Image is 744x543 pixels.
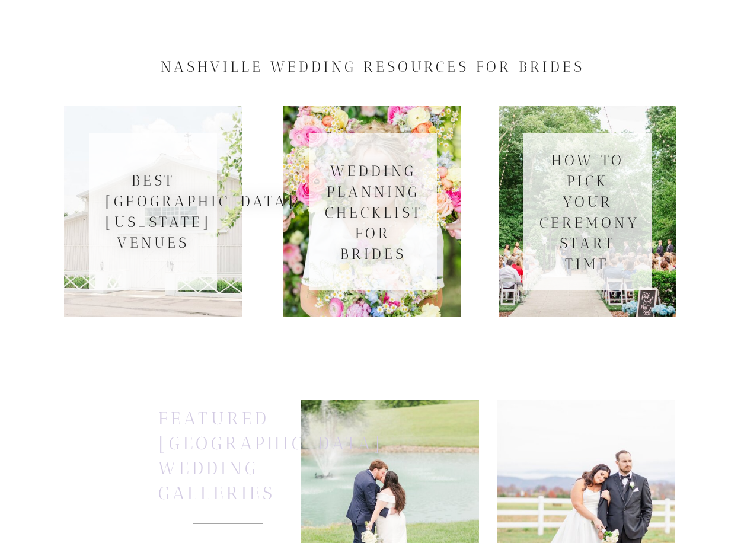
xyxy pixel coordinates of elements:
[158,406,278,504] h2: Featured [GEOGRAPHIC_DATA] wedding galleries
[105,170,202,253] a: BEST [GEOGRAPHIC_DATA][US_STATE]venues
[539,150,636,274] a: how to pick your ceremony start time
[149,56,596,74] h2: Nashville Wedding Resources for Brides
[325,161,422,263] h3: wedding planning checklist for brides
[325,161,422,263] a: weddingplanningchecklist for brides
[105,170,202,253] h3: BEST [GEOGRAPHIC_DATA] [US_STATE] venues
